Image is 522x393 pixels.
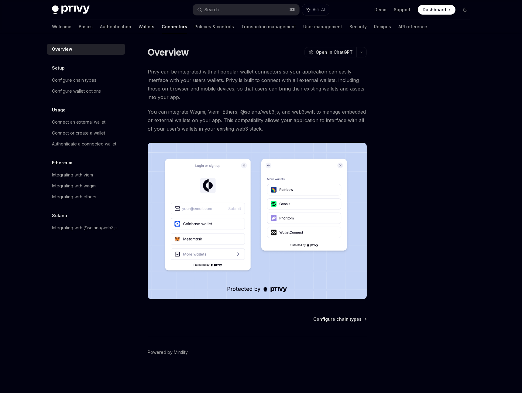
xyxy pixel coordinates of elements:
a: Dashboard [418,5,455,15]
h5: Setup [52,64,65,72]
a: Authenticate a connected wallet [47,138,125,149]
a: Integrating with ethers [47,191,125,202]
a: Overview [47,44,125,55]
button: Toggle dark mode [460,5,470,15]
a: Configure chain types [313,316,366,322]
a: Wallets [139,19,154,34]
a: Authentication [100,19,131,34]
button: Open in ChatGPT [304,47,356,57]
span: Configure chain types [313,316,362,322]
div: Connect an external wallet [52,118,105,126]
a: Connect or create a wallet [47,128,125,138]
div: Authenticate a connected wallet [52,140,116,148]
a: Integrating with viem [47,169,125,180]
h5: Ethereum [52,159,72,166]
button: Search...⌘K [193,4,299,15]
div: Integrating with ethers [52,193,96,200]
div: Search... [204,6,222,13]
span: Privy can be integrated with all popular wallet connectors so your application can easily interfa... [148,67,367,101]
button: Ask AI [302,4,329,15]
a: Transaction management [241,19,296,34]
div: Overview [52,46,72,53]
a: Configure wallet options [47,86,125,97]
a: Demo [374,7,386,13]
h5: Usage [52,106,66,114]
div: Configure chain types [52,77,96,84]
a: Integrating with @solana/web3.js [47,222,125,233]
img: dark logo [52,5,90,14]
img: Connectors3 [148,143,367,299]
a: Integrating with wagmi [47,180,125,191]
a: Basics [79,19,93,34]
span: Ask AI [313,7,325,13]
div: Connect or create a wallet [52,129,105,137]
a: Security [349,19,367,34]
a: Configure chain types [47,75,125,86]
div: Integrating with wagmi [52,182,96,190]
h5: Solana [52,212,67,219]
a: User management [303,19,342,34]
span: ⌘ K [289,7,296,12]
a: Connectors [162,19,187,34]
span: You can integrate Wagmi, Viem, Ethers, @solana/web3.js, and web3swift to manage embedded or exter... [148,108,367,133]
a: Policies & controls [194,19,234,34]
a: Welcome [52,19,71,34]
h1: Overview [148,47,189,58]
a: Powered by Mintlify [148,349,188,355]
div: Configure wallet options [52,87,101,95]
a: Recipes [374,19,391,34]
a: API reference [398,19,427,34]
div: Integrating with viem [52,171,93,179]
div: Integrating with @solana/web3.js [52,224,118,231]
span: Dashboard [423,7,446,13]
a: Support [394,7,410,13]
span: Open in ChatGPT [316,49,353,55]
a: Connect an external wallet [47,117,125,128]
